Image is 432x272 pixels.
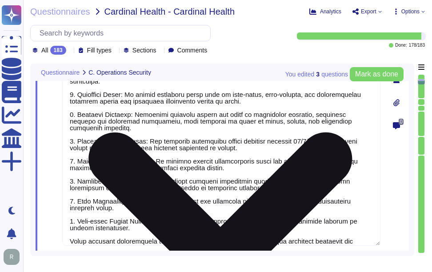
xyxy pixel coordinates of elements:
[4,249,20,265] img: user
[41,47,48,53] span: All
[88,69,151,76] span: C. Operations Security
[41,69,80,76] span: Questionnaire
[309,8,341,15] button: Analytics
[401,9,420,14] span: Options
[132,47,156,53] span: Sections
[2,247,26,267] button: user
[355,71,398,78] span: Mark as done
[177,47,208,53] span: Comments
[316,71,320,77] b: 3
[320,9,341,14] span: Analytics
[399,119,404,125] span: 0
[30,7,90,16] span: Questionnaires
[409,43,425,48] span: 178 / 183
[350,67,404,81] button: Mark as done
[285,71,348,77] span: You edited question s
[395,43,407,48] span: Done:
[50,46,66,55] div: 183
[361,9,376,14] span: Export
[35,25,210,41] input: Search by keywords
[87,47,112,53] span: Fill types
[104,7,235,16] span: Cardinal Health - Cardinal Health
